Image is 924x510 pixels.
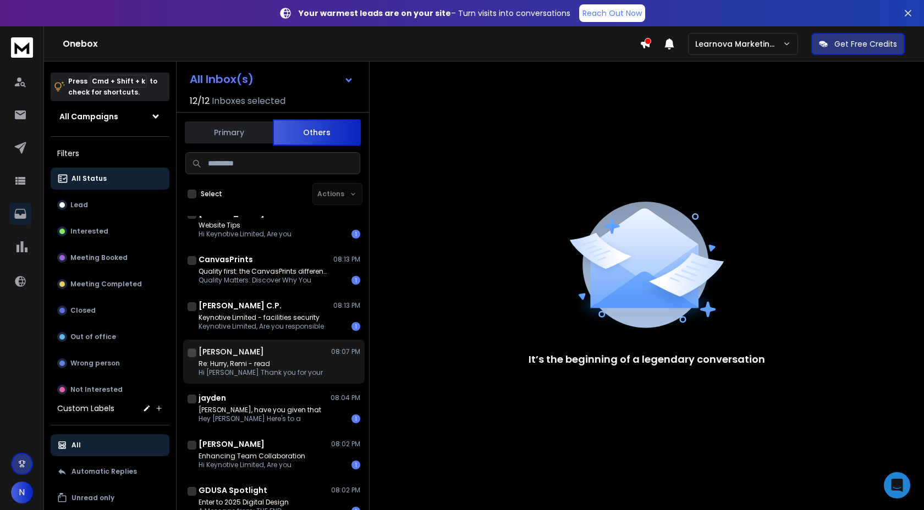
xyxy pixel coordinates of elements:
[11,37,33,58] img: logo
[695,38,783,49] p: Learnova Marketing Emails
[199,439,265,450] h1: [PERSON_NAME]
[51,326,169,348] button: Out of office
[199,485,267,496] h1: GDUSA Spotlight
[51,352,169,374] button: Wrong person
[199,300,282,311] h1: [PERSON_NAME] C.P.
[333,255,360,264] p: 08:13 PM
[333,301,360,310] p: 08:13 PM
[199,414,321,423] p: Hey [PERSON_NAME] Here's to a
[71,467,137,476] p: Automatic Replies
[51,487,169,509] button: Unread only
[884,472,910,498] div: Open Intercom Messenger
[351,276,360,285] div: 1
[199,346,264,357] h1: [PERSON_NAME]
[199,313,324,322] p: Keynotive Limited - facilities security
[51,247,169,269] button: Meeting Booked
[70,359,120,368] p: Wrong person
[199,461,305,469] p: Hi Keynotive Limited, Are you
[199,230,291,239] p: Hi Keynotive Limited, Are you
[331,393,360,402] p: 08:04 PM
[199,322,324,331] p: Keynotive Limited﻿, Are you responsible
[199,392,226,403] h1: jayden
[212,95,285,108] h3: Inboxes selected
[199,221,291,230] p: Website Tips
[51,168,169,190] button: All Status
[51,300,169,321] button: Closed
[51,461,169,483] button: Automatic Replies
[331,440,360,448] p: 08:02 PM
[199,254,253,265] h1: CanvasPrints
[57,403,114,414] h3: Custom Labels
[199,406,321,414] p: [PERSON_NAME], have you given that
[181,68,362,90] button: All Inbox(s)
[529,352,765,367] p: It’s the beginning of a legendary conversation
[331,486,360,495] p: 08:02 PM
[70,201,88,209] p: Lead
[185,120,273,145] button: Primary
[71,441,81,450] p: All
[273,119,361,146] button: Others
[811,33,905,55] button: Get Free Credits
[299,8,570,19] p: – Turn visits into conversations
[834,38,897,49] p: Get Free Credits
[331,347,360,356] p: 08:07 PM
[351,461,360,469] div: 1
[59,111,118,122] h1: All Campaigns
[11,481,33,503] button: N
[51,434,169,456] button: All
[582,8,642,19] p: Reach Out Now
[70,253,128,262] p: Meeting Booked
[351,230,360,239] div: 1
[51,146,169,161] h3: Filters
[51,220,169,242] button: Interested
[90,75,147,87] span: Cmd + Shift + k
[71,494,114,502] p: Unread only
[70,332,116,341] p: Out of office
[70,280,142,289] p: Meeting Completed
[199,267,331,276] p: Quality first: the CanvasPrints difference
[70,306,96,315] p: Closed
[63,37,640,51] h1: Onebox
[70,227,108,236] p: Interested
[70,385,123,394] p: Not Interested
[351,322,360,331] div: 1
[190,74,254,85] h1: All Inbox(s)
[199,368,323,377] p: Hi [PERSON_NAME] Thank you for your
[299,8,451,19] strong: Your warmest leads are on your site
[201,190,222,198] label: Select
[351,414,360,423] div: 1
[51,194,169,216] button: Lead
[51,106,169,127] button: All Campaigns
[579,4,645,22] a: Reach Out Now
[199,276,331,285] p: Quality Matters: Discover Why You
[199,452,305,461] p: Enhancing Team Collaboration
[199,359,323,368] p: Re: Hurry, Remi - read
[51,273,169,295] button: Meeting Completed
[190,95,210,108] span: 12 / 12
[199,498,289,507] p: Enter to 2025 Digital Design
[71,174,107,183] p: All Status
[68,76,157,98] p: Press to check for shortcuts.
[51,379,169,401] button: Not Interested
